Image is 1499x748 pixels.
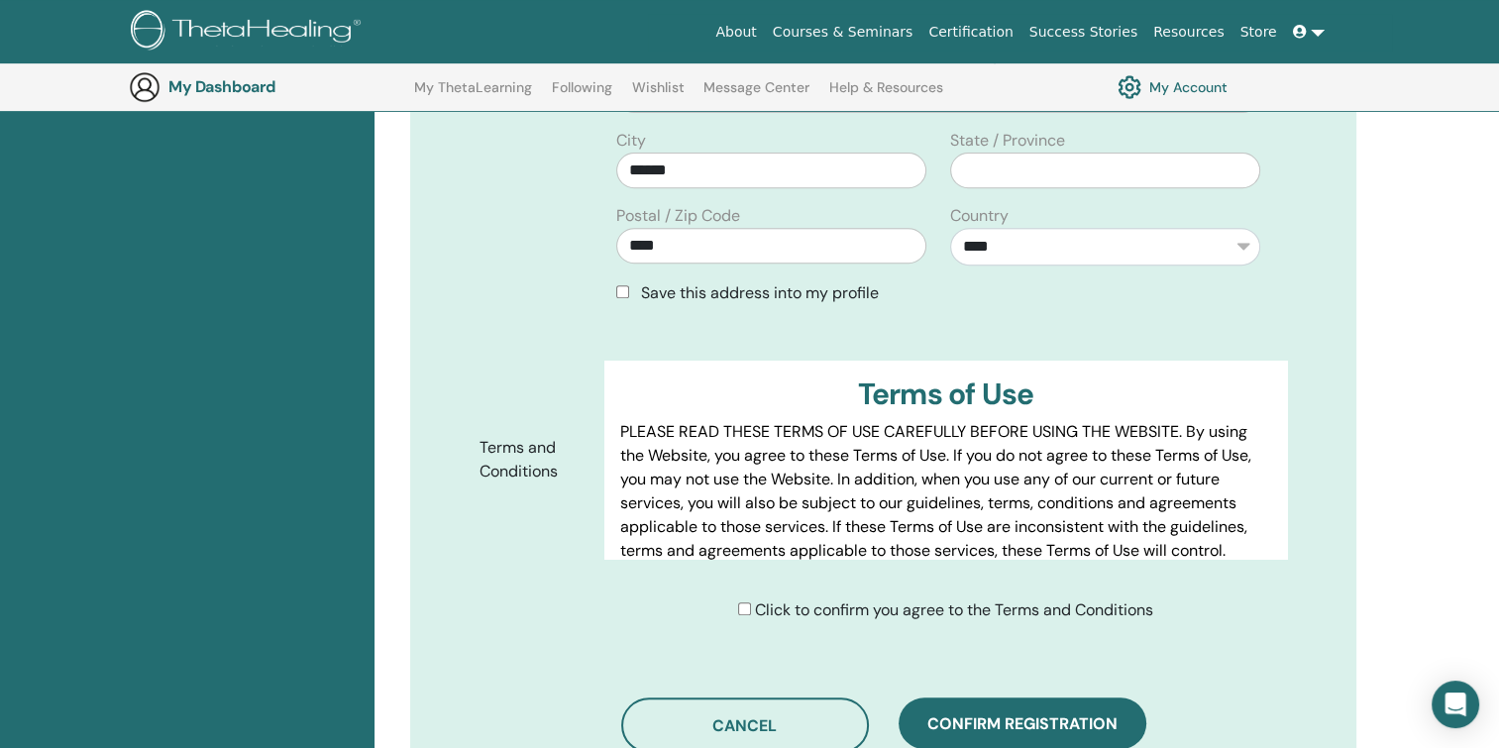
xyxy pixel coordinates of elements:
[707,14,764,51] a: About
[616,204,740,228] label: Postal / Zip Code
[632,79,685,111] a: Wishlist
[829,79,943,111] a: Help & Resources
[616,129,646,153] label: City
[1432,681,1479,728] div: Open Intercom Messenger
[620,420,1271,563] p: PLEASE READ THESE TERMS OF USE CAREFULLY BEFORE USING THE WEBSITE. By using the Website, you agre...
[131,10,368,54] img: logo.png
[1118,70,1228,104] a: My Account
[950,204,1009,228] label: Country
[414,79,532,111] a: My ThetaLearning
[168,77,367,96] h3: My Dashboard
[712,715,777,736] span: Cancel
[1232,14,1285,51] a: Store
[755,599,1153,620] span: Click to confirm you agree to the Terms and Conditions
[552,79,612,111] a: Following
[641,282,879,303] span: Save this address into my profile
[920,14,1020,51] a: Certification
[703,79,809,111] a: Message Center
[950,129,1065,153] label: State / Province
[1145,14,1232,51] a: Resources
[927,713,1118,734] span: Confirm registration
[465,429,604,490] label: Terms and Conditions
[1118,70,1141,104] img: cog.svg
[620,376,1271,412] h3: Terms of Use
[765,14,921,51] a: Courses & Seminars
[129,71,161,103] img: generic-user-icon.jpg
[1021,14,1145,51] a: Success Stories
